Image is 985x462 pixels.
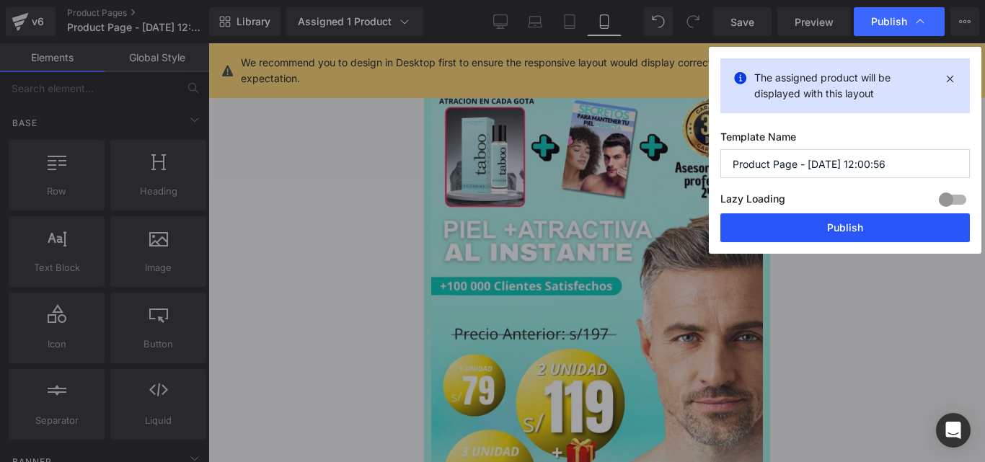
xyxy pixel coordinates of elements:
button: Publish [720,213,970,242]
p: The assigned product will be displayed with this layout [754,70,936,102]
label: Template Name [720,130,970,149]
div: Open Intercom Messenger [936,413,971,448]
label: Lazy Loading [720,190,785,213]
span: Publish [871,15,907,28]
